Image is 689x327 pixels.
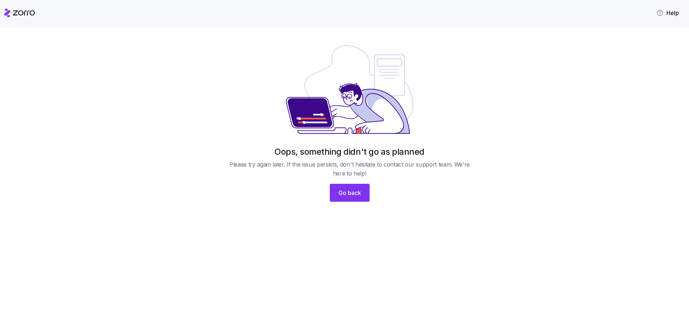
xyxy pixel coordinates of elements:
span: Go back [338,188,361,197]
span: Help [656,9,679,17]
button: Go back [330,184,370,202]
h1: Oops, something didn't go as planned [275,146,425,157]
button: Help [651,6,685,20]
span: Please try again later. If the issue persists, don't hesitate to contact our support team. We're ... [226,160,473,178]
